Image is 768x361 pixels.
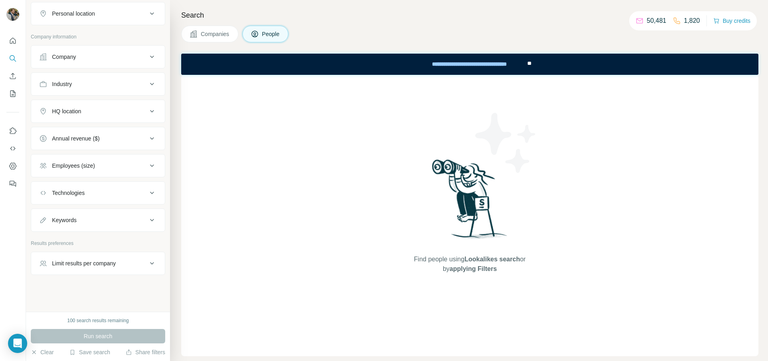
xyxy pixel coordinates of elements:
[6,141,19,156] button: Use Surfe API
[52,134,100,142] div: Annual revenue ($)
[450,265,497,272] span: applying Filters
[31,348,54,356] button: Clear
[6,34,19,48] button: Quick start
[52,107,81,115] div: HQ location
[647,16,666,26] p: 50,481
[6,176,19,191] button: Feedback
[181,10,758,21] h4: Search
[52,189,85,197] div: Technologies
[31,254,165,273] button: Limit results per company
[31,47,165,66] button: Company
[6,69,19,83] button: Enrich CSV
[52,53,76,61] div: Company
[31,211,165,230] button: Keywords
[684,16,700,26] p: 1,820
[69,348,110,356] button: Save search
[31,129,165,148] button: Annual revenue ($)
[406,255,534,274] span: Find people using or by
[6,124,19,138] button: Use Surfe on LinkedIn
[52,80,72,88] div: Industry
[31,156,165,175] button: Employees (size)
[262,30,280,38] span: People
[31,33,165,40] p: Company information
[470,107,542,179] img: Surfe Illustration - Stars
[464,256,520,263] span: Lookalikes search
[181,54,758,75] iframe: Banner
[428,157,512,247] img: Surfe Illustration - Woman searching with binoculars
[31,183,165,203] button: Technologies
[8,334,27,353] div: Open Intercom Messenger
[126,348,165,356] button: Share filters
[52,162,95,170] div: Employees (size)
[52,216,76,224] div: Keywords
[6,8,19,21] img: Avatar
[52,10,95,18] div: Personal location
[201,30,230,38] span: Companies
[31,74,165,94] button: Industry
[52,259,116,267] div: Limit results per company
[713,15,750,26] button: Buy credits
[31,102,165,121] button: HQ location
[31,240,165,247] p: Results preferences
[67,317,129,324] div: 100 search results remaining
[31,4,165,23] button: Personal location
[6,159,19,173] button: Dashboard
[6,51,19,66] button: Search
[6,86,19,101] button: My lists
